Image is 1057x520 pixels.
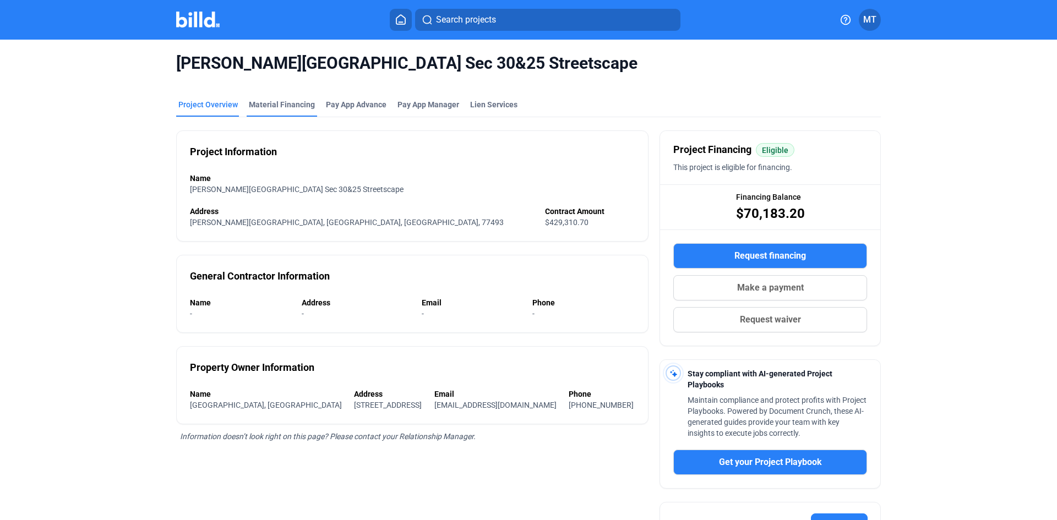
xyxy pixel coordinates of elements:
[736,191,801,202] span: Financing Balance
[190,360,314,375] div: Property Owner Information
[688,369,832,389] span: Stay compliant with AI-generated Project Playbooks
[190,269,330,284] div: General Contractor Information
[354,388,423,399] div: Address
[176,12,220,28] img: Billd Company Logo
[673,163,792,172] span: This project is eligible for financing.
[190,309,192,318] span: -
[180,432,476,441] span: Information doesn’t look right on this page? Please contact your Relationship Manager.
[190,218,504,227] span: [PERSON_NAME][GEOGRAPHIC_DATA], [GEOGRAPHIC_DATA], [GEOGRAPHIC_DATA], 77493
[190,401,342,409] span: [GEOGRAPHIC_DATA], [GEOGRAPHIC_DATA]
[688,396,867,437] span: Maintain compliance and protect profits with Project Playbooks. Powered by Document Crunch, these...
[734,249,806,262] span: Request financing
[190,206,534,217] div: Address
[302,309,304,318] span: -
[673,142,751,157] span: Project Financing
[545,206,635,217] div: Contract Amount
[190,297,291,308] div: Name
[190,144,277,160] div: Project Information
[434,401,557,409] span: [EMAIL_ADDRESS][DOMAIN_NAME]
[422,309,424,318] span: -
[532,309,535,318] span: -
[190,173,635,184] div: Name
[736,205,805,222] span: $70,183.20
[326,99,386,110] div: Pay App Advance
[569,401,634,409] span: [PHONE_NUMBER]
[436,13,496,26] span: Search projects
[532,297,635,308] div: Phone
[863,13,876,26] span: MT
[422,297,521,308] div: Email
[249,99,315,110] div: Material Financing
[737,281,804,294] span: Make a payment
[178,99,238,110] div: Project Overview
[176,53,881,74] span: [PERSON_NAME][GEOGRAPHIC_DATA] Sec 30&25 Streetscape
[190,185,404,194] span: [PERSON_NAME][GEOGRAPHIC_DATA] Sec 30&25 Streetscape
[302,297,410,308] div: Address
[719,456,822,469] span: Get your Project Playbook
[470,99,517,110] div: Lien Services
[545,218,589,227] span: $429,310.70
[434,388,558,399] div: Email
[354,401,422,409] span: [STREET_ADDRESS]
[756,143,794,157] mat-chip: Eligible
[397,99,459,110] span: Pay App Manager
[740,313,801,326] span: Request waiver
[569,388,635,399] div: Phone
[190,388,343,399] div: Name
